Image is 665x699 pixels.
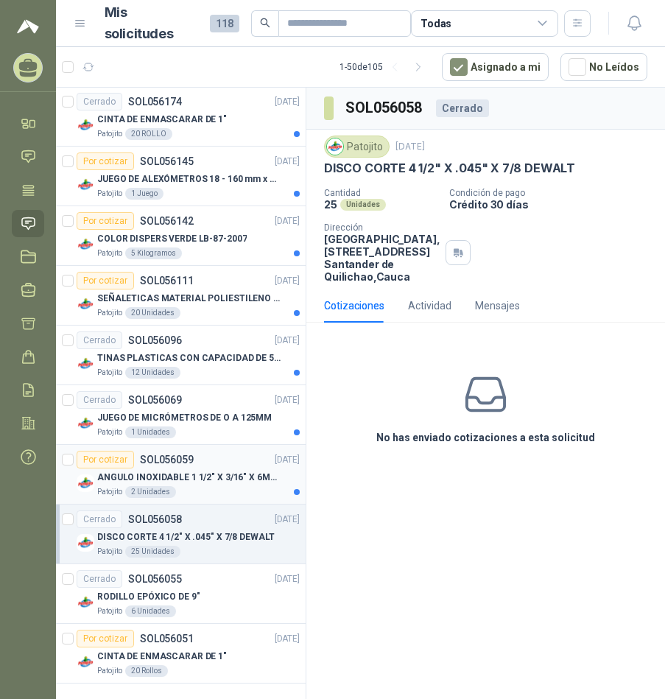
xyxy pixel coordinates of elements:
h3: SOL056058 [345,96,424,119]
a: Por cotizarSOL056051[DATE] Company LogoCINTA DE ENMASCARAR DE 1"Patojito20 Rollos [56,624,306,684]
div: Cerrado [77,93,122,110]
div: 1 Unidades [125,426,176,438]
p: SOL056059 [140,454,194,465]
a: CerradoSOL056174[DATE] Company LogoCINTA DE ENMASCARAR DE 1"Patojito20 ROLLO [56,87,306,147]
p: DISCO CORTE 4 1/2" X .045" X 7/8 DEWALT [97,530,275,544]
p: Patojito [97,188,122,200]
p: [DATE] [275,393,300,407]
span: search [260,18,270,28]
img: Company Logo [77,653,94,671]
div: 2 Unidades [125,486,176,498]
span: 118 [210,15,239,32]
button: Asignado a mi [442,53,549,81]
p: DISCO CORTE 4 1/2" X .045" X 7/8 DEWALT [324,161,575,176]
p: SOL056069 [128,395,182,405]
h1: Mis solicitudes [105,2,199,45]
a: Por cotizarSOL056111[DATE] Company LogoSEÑALETICAS MATERIAL POLIESTILENO CON VINILO LAMINADO CALI... [56,266,306,326]
div: Por cotizar [77,451,134,468]
img: Company Logo [77,355,94,373]
p: SOL056145 [140,156,194,166]
div: Actividad [408,298,451,314]
p: JUEGO DE MICRÓMETROS DE O A 125MM [97,411,272,425]
p: [DATE] [275,274,300,288]
p: Dirección [324,222,440,233]
p: [DATE] [275,572,300,586]
div: Cerrado [77,331,122,349]
p: ANGULO INOXIDABLE 1 1/2" X 3/16" X 6MTS [97,471,281,485]
div: 20 ROLLO [125,128,172,140]
p: [DATE] [275,214,300,228]
a: CerradoSOL056096[DATE] Company LogoTINAS PLASTICAS CON CAPACIDAD DE 50 KGPatojito12 Unidades [56,326,306,385]
p: SOL056058 [128,514,182,524]
div: Por cotizar [77,630,134,647]
p: SOL056096 [128,335,182,345]
p: SOL056055 [128,574,182,584]
img: Company Logo [327,138,343,155]
p: Patojito [97,546,122,558]
p: SOL056142 [140,216,194,226]
img: Company Logo [77,176,94,194]
a: CerradoSOL056055[DATE] Company LogoRODILLO EPÓXICO DE 9"Patojito6 Unidades [56,564,306,624]
p: 25 [324,198,337,211]
p: Patojito [97,128,122,140]
p: Patojito [97,426,122,438]
div: Cerrado [77,391,122,409]
div: Cerrado [77,570,122,588]
p: SOL056174 [128,96,182,107]
p: [DATE] [275,513,300,527]
div: 5 Kilogramos [125,247,182,259]
div: Cerrado [77,510,122,528]
p: Patojito [97,605,122,617]
img: Company Logo [77,116,94,134]
img: Company Logo [77,534,94,552]
div: Por cotizar [77,272,134,289]
div: 20 Unidades [125,307,180,319]
p: Cantidad [324,188,437,198]
div: Cerrado [436,99,489,117]
p: SOL056111 [140,275,194,286]
p: Patojito [97,665,122,677]
p: Patojito [97,307,122,319]
p: TINAS PLASTICAS CON CAPACIDAD DE 50 KG [97,351,281,365]
div: 6 Unidades [125,605,176,617]
p: [DATE] [275,95,300,109]
p: [DATE] [275,632,300,646]
a: Por cotizarSOL056142[DATE] Company LogoCOLOR DISPERS VERDE LB-87-2007Patojito5 Kilogramos [56,206,306,266]
a: CerradoSOL056069[DATE] Company LogoJUEGO DE MICRÓMETROS DE O A 125MMPatojito1 Unidades [56,385,306,445]
img: Company Logo [77,236,94,253]
div: 1 Juego [125,188,163,200]
button: No Leídos [560,53,647,81]
p: [GEOGRAPHIC_DATA], [STREET_ADDRESS] Santander de Quilichao , Cauca [324,233,440,283]
div: Mensajes [475,298,520,314]
p: [DATE] [395,140,425,154]
p: [DATE] [275,334,300,348]
p: Patojito [97,486,122,498]
img: Company Logo [77,295,94,313]
p: JUEGO DE ALEXÓMETROS 18 - 160 mm x 0,01 mm 2824-S3 [97,172,281,186]
div: Cotizaciones [324,298,384,314]
div: Por cotizar [77,152,134,170]
div: 25 Unidades [125,546,180,558]
p: Condición de pago [449,188,659,198]
img: Company Logo [77,474,94,492]
img: Company Logo [77,594,94,611]
img: Logo peakr [17,18,39,35]
p: SEÑALETICAS MATERIAL POLIESTILENO CON VINILO LAMINADO CALIBRE 60 [97,292,281,306]
p: CINTA DE ENMASCARAR DE 1" [97,650,227,664]
p: Patojito [97,367,122,379]
div: 20 Rollos [125,665,168,677]
p: COLOR DISPERS VERDE LB-87-2007 [97,232,247,246]
p: SOL056051 [140,633,194,644]
div: Por cotizar [77,212,134,230]
div: 12 Unidades [125,367,180,379]
p: CINTA DE ENMASCARAR DE 1" [97,113,227,127]
a: Por cotizarSOL056059[DATE] Company LogoANGULO INOXIDABLE 1 1/2" X 3/16" X 6MTSPatojito2 Unidades [56,445,306,505]
p: [DATE] [275,155,300,169]
img: Company Logo [77,415,94,432]
h3: No has enviado cotizaciones a esta solicitud [376,429,595,446]
div: Unidades [340,199,386,211]
p: Patojito [97,247,122,259]
a: CerradoSOL056058[DATE] Company LogoDISCO CORTE 4 1/2" X .045" X 7/8 DEWALTPatojito25 Unidades [56,505,306,564]
p: RODILLO EPÓXICO DE 9" [97,590,200,604]
a: Por cotizarSOL056145[DATE] Company LogoJUEGO DE ALEXÓMETROS 18 - 160 mm x 0,01 mm 2824-S3Patojito... [56,147,306,206]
